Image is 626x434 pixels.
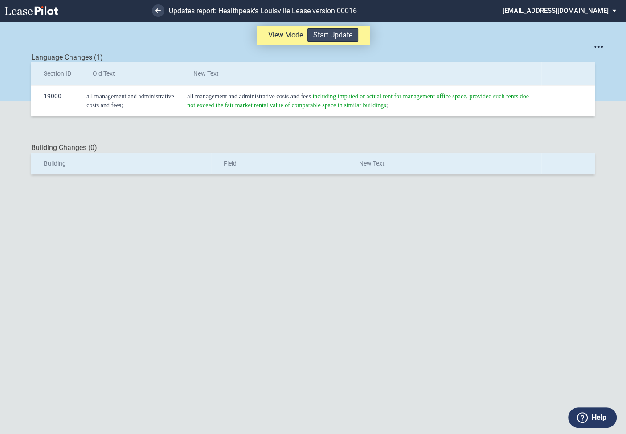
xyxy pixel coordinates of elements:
span: 19000 [44,85,61,107]
div: View Mode [257,26,370,45]
button: Help [568,407,617,428]
span: Updates report: Healthpeak's Louisville Lease version 00016 [169,7,357,15]
span: all management and administrative costs and fees ; [187,93,530,109]
th: New Text [181,62,541,85]
span: all management and administrative costs and fees; [86,93,176,109]
button: Start Update [307,28,358,42]
span: including imputed or actual rent for management office space, provided such rents doe not exceed ... [187,93,530,109]
th: Section ID [31,62,80,85]
div: Language Changes (1) [31,53,595,62]
label: Help [592,412,606,423]
div: Building Changes (0) [31,143,595,153]
th: Old Text [80,62,181,85]
button: Open options menu [591,39,606,53]
th: Building [31,153,211,174]
th: Field [211,153,347,174]
th: New Text [347,153,541,174]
